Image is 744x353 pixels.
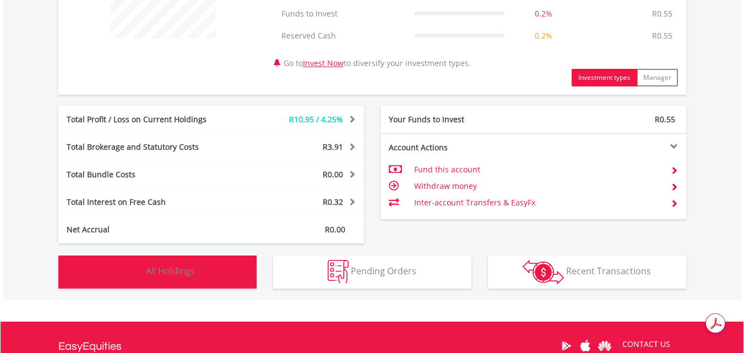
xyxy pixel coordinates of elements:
td: 0.2% [510,25,577,47]
span: R10.95 / 4.25% [289,114,343,124]
div: Account Actions [381,142,534,153]
div: Total Bundle Costs [58,169,237,180]
td: Inter-account Transfers & EasyFx [414,194,661,211]
div: Your Funds to Invest [381,114,534,125]
span: Recent Transactions [566,265,651,277]
span: R0.00 [323,169,343,180]
img: pending_instructions-wht.png [328,260,349,284]
span: R0.00 [325,224,345,235]
td: R0.55 [647,3,678,25]
div: Total Brokerage and Statutory Costs [58,142,237,153]
td: 0.2% [510,3,577,25]
td: Withdraw money [414,178,661,194]
button: All Holdings [58,256,257,289]
img: holdings-wht.png [120,260,144,284]
span: Pending Orders [351,265,416,277]
div: Total Profit / Loss on Current Holdings [58,114,237,125]
img: transactions-zar-wht.png [523,260,564,284]
div: Net Accrual [58,224,237,235]
button: Investment types [572,69,637,86]
span: R0.55 [655,114,675,124]
span: All Holdings [146,265,195,277]
td: Fund this account [414,161,661,178]
td: Reserved Cash [276,25,410,47]
div: Total Interest on Free Cash [58,197,237,208]
span: R0.32 [323,197,343,207]
button: Manager [637,69,678,86]
span: R3.91 [323,142,343,152]
td: Funds to Invest [276,3,410,25]
button: Pending Orders [273,256,471,289]
button: Recent Transactions [488,256,686,289]
td: R0.55 [647,25,678,47]
a: Invest Now [303,58,344,68]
